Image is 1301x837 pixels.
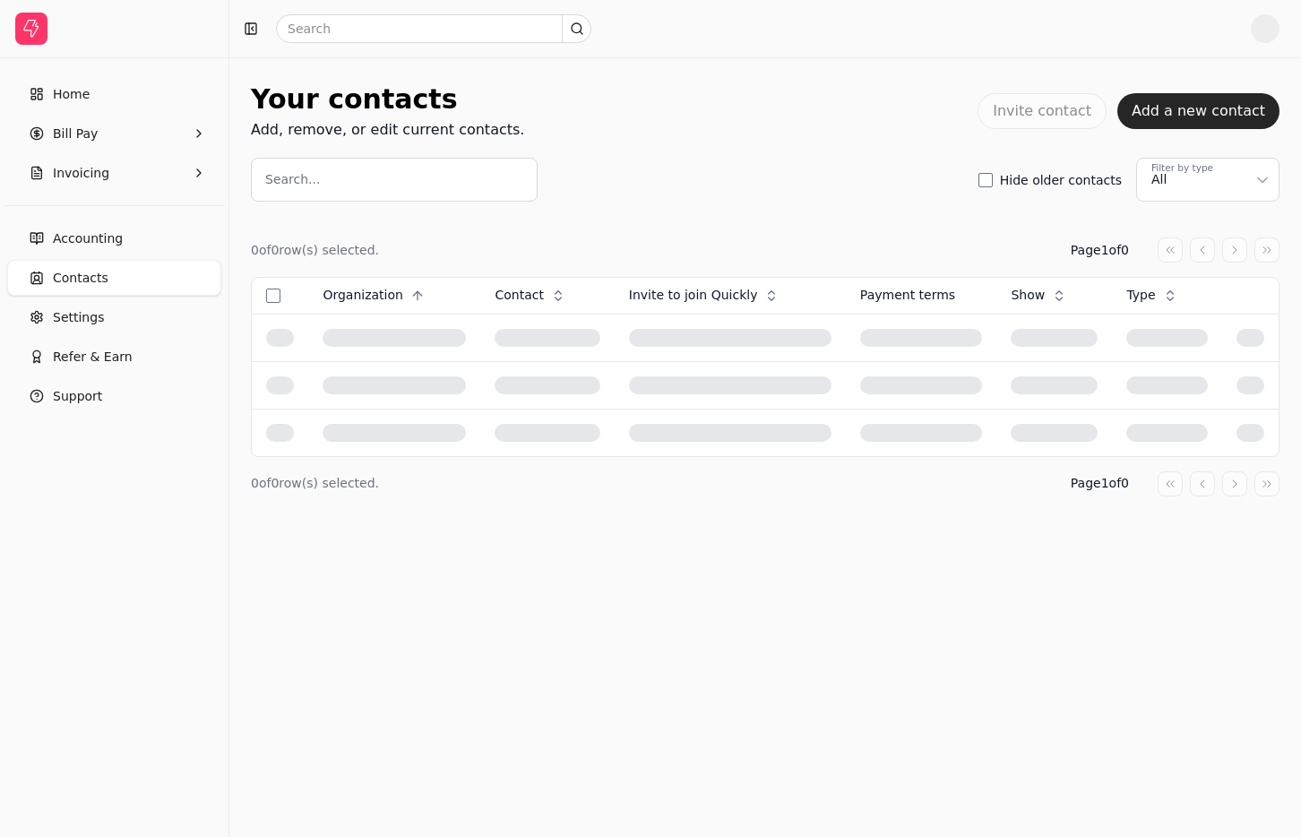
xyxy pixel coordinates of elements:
span: Bill Pay [53,125,98,143]
div: Filter by type [1151,161,1213,176]
a: Home [7,76,221,112]
span: Refer & Earn [53,348,133,367]
span: Contacts [53,269,108,288]
div: Your contacts [251,79,524,119]
button: Contact [495,281,575,310]
input: Search [276,14,591,43]
span: Home [53,85,90,104]
label: Hide older contacts [1000,174,1122,186]
div: 0 of 0 row(s) selected. [251,241,379,260]
button: Show [1011,281,1077,310]
span: Type [1126,286,1155,305]
button: Invite to join Quickly [629,281,790,310]
span: Show [1011,286,1045,305]
a: Accounting [7,220,221,256]
span: Settings [53,308,104,327]
span: Support [53,387,102,406]
span: Contact [495,286,543,305]
a: Contacts [7,260,221,296]
div: Add, remove, or edit current contacts. [251,119,524,141]
div: Page 1 of 0 [1071,474,1129,493]
button: Add a new contact [1117,93,1279,129]
span: Invoicing [53,164,109,183]
span: Accounting [53,229,123,248]
div: Payment terms [860,286,983,305]
a: Settings [7,299,221,335]
label: Search... [265,170,320,189]
button: Invoicing [7,155,221,191]
div: Page 1 of 0 [1071,241,1129,260]
button: Type [1126,281,1187,310]
button: Refer & Earn [7,339,221,375]
button: Organization [323,281,435,310]
button: Support [7,378,221,414]
button: Bill Pay [7,116,221,151]
span: Organization [323,286,403,305]
div: 0 of 0 row(s) selected. [251,474,379,493]
button: Select all [266,289,280,303]
span: Invite to join Quickly [629,286,758,305]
